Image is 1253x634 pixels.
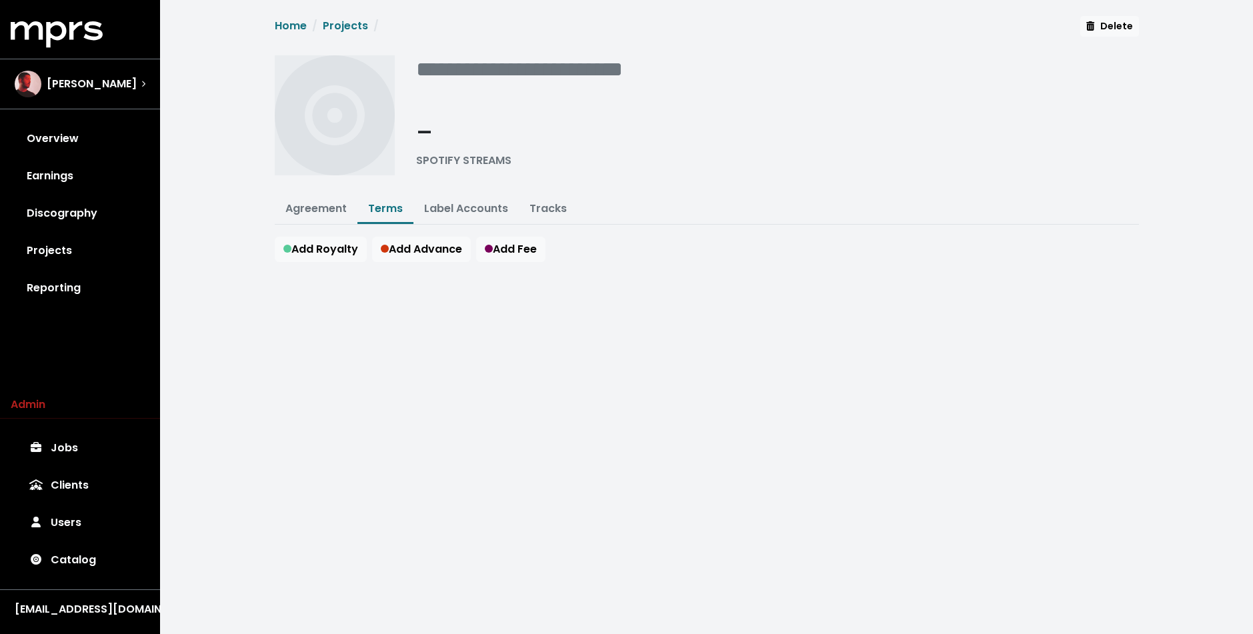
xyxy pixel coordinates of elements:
[11,157,149,195] a: Earnings
[11,601,149,618] button: [EMAIL_ADDRESS][DOMAIN_NAME]
[15,601,145,617] div: [EMAIL_ADDRESS][DOMAIN_NAME]
[485,241,537,257] span: Add Fee
[416,114,511,153] div: -
[372,237,471,262] button: Add Advance
[275,18,307,33] a: Home
[11,26,103,41] a: mprs logo
[283,241,358,257] span: Add Royalty
[47,76,137,92] span: [PERSON_NAME]
[368,201,403,216] a: Terms
[424,201,508,216] a: Label Accounts
[15,71,41,97] img: The selected account / producer
[275,237,367,262] button: Add Royalty
[275,55,395,175] img: Album cover for this project
[11,269,149,307] a: Reporting
[11,232,149,269] a: Projects
[11,120,149,157] a: Overview
[285,201,347,216] a: Agreement
[529,201,567,216] a: Tracks
[275,18,384,45] nav: breadcrumb
[11,504,149,541] a: Users
[416,59,623,80] span: Edit value
[11,467,149,504] a: Clients
[1080,16,1138,37] button: Delete
[416,153,511,169] div: SPOTIFY STREAMS
[11,429,149,467] a: Jobs
[381,241,462,257] span: Add Advance
[1086,19,1132,33] span: Delete
[11,195,149,232] a: Discography
[323,18,368,33] a: Projects
[11,541,149,579] a: Catalog
[476,237,545,262] button: Add Fee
